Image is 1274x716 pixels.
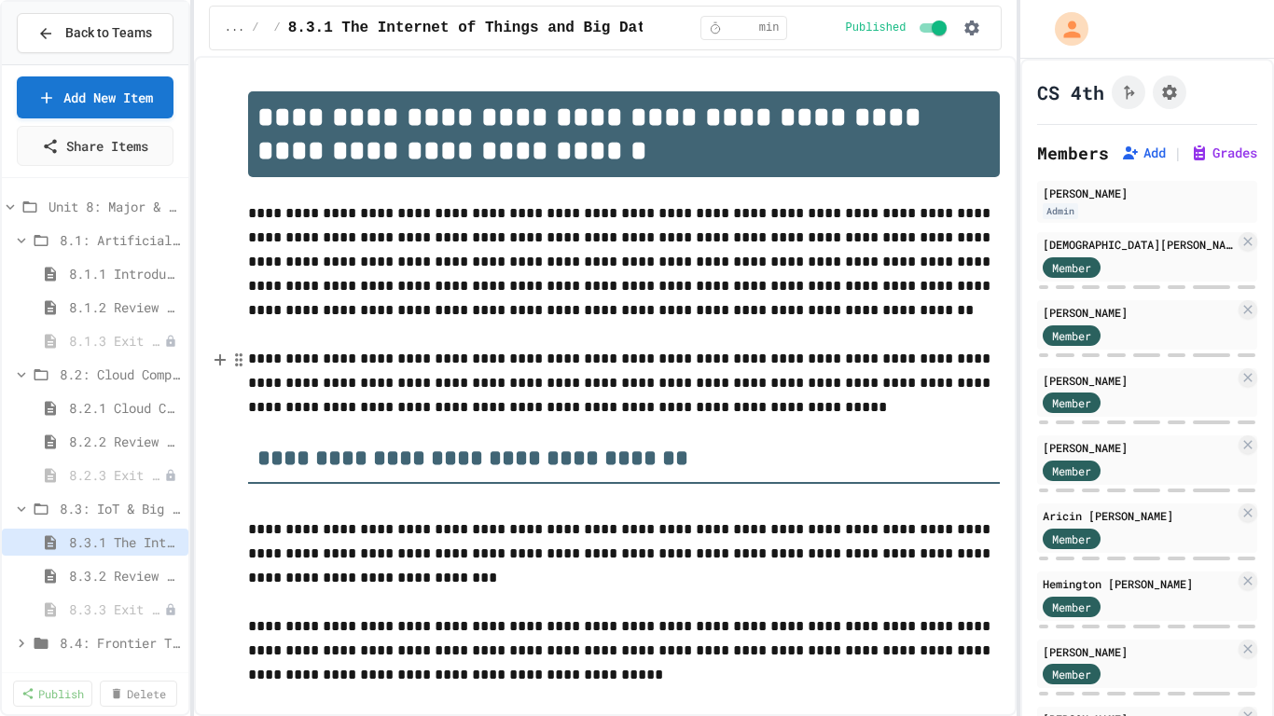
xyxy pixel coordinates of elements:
button: Click to see fork details [1112,76,1145,109]
span: 8.1.3 Exit Activity - AI Detective [69,331,164,351]
span: 8.3.3 Exit Activity - IoT Data Detective Challenge [69,599,164,619]
span: Published [846,21,907,35]
div: Unpublished [164,335,177,348]
div: My Account [1035,7,1093,50]
div: Content is published and visible to students [846,17,951,39]
span: 8.3.1 The Internet of Things and Big Data: Our Connected Digital World [69,532,181,552]
span: Member [1052,462,1091,479]
div: Unpublished [164,469,177,482]
span: Member [1052,327,1091,344]
iframe: chat widget [1196,641,1255,697]
a: Share Items [17,126,173,166]
span: / [252,21,258,35]
span: Member [1052,666,1091,682]
div: [PERSON_NAME] [1043,304,1235,321]
span: 8.3.2 Review - The Internet of Things and Big Data [69,566,181,585]
div: [PERSON_NAME] [1043,439,1235,456]
span: Member [1052,394,1091,411]
span: 8.2.3 Exit Activity - Cloud Service Detective [69,465,164,485]
span: 8.4: Frontier Tech Spotlight [60,633,181,653]
button: Add [1121,144,1166,162]
span: Unit 8: Major & Emerging Technologies [48,197,181,216]
div: [PERSON_NAME] [1043,185,1252,201]
span: Member [1052,530,1091,547]
div: Unpublished [164,603,177,616]
div: Hemington [PERSON_NAME] [1043,575,1235,592]
h2: Members [1037,140,1109,166]
a: Publish [13,681,92,707]
button: Assignment Settings [1153,76,1186,109]
div: [DEMOGRAPHIC_DATA][PERSON_NAME] [1043,236,1235,253]
span: 8.1.2 Review - Introduction to Artificial Intelligence [69,297,181,317]
span: min [759,21,780,35]
span: 8.2.2 Review - Cloud Computing [69,432,181,451]
button: Back to Teams [17,13,173,53]
span: 8.2.1 Cloud Computing: Transforming the Digital World [69,398,181,418]
div: Aricin [PERSON_NAME] [1043,507,1235,524]
span: Back to Teams [65,23,152,43]
span: 8.1.1 Introduction to Artificial Intelligence [69,264,181,283]
div: Admin [1043,203,1078,219]
span: Member [1052,599,1091,615]
span: 8.2: Cloud Computing [60,365,181,384]
span: Member [1052,259,1091,276]
div: [PERSON_NAME] [1043,372,1235,389]
div: [PERSON_NAME] [1043,643,1235,660]
a: Delete [100,681,177,707]
a: Add New Item [17,76,173,118]
iframe: chat widget [1119,560,1255,640]
span: 8.1: Artificial Intelligence Basics [60,230,181,250]
button: Grades [1190,144,1257,162]
span: 8.3: IoT & Big Data [60,499,181,518]
span: 8.3.1 The Internet of Things and Big Data: Our Connected Digital World [288,17,915,39]
span: ... [225,21,245,35]
h1: CS 4th [1037,79,1104,105]
span: / [274,21,281,35]
span: | [1173,142,1183,164]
